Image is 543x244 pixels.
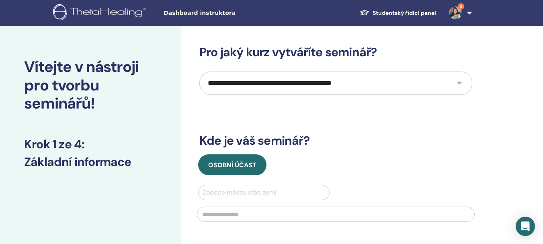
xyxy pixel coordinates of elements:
button: Osobní účast [198,154,266,175]
div: Open Intercom Messenger [516,217,535,236]
font: Vítejte v nástroji pro tvorbu seminářů! [24,57,139,113]
font: Osobní účast [208,161,256,169]
font: Pro jaký kurz vytváříte seminář? [199,44,377,60]
span: 8 [458,3,464,10]
font: Krok 1 ze 4 [24,136,82,152]
font: Kde je váš seminář? [199,133,309,148]
font: Dashboard instruktora [164,10,236,16]
a: Studentský řídicí panel [353,5,443,21]
img: graduation-cap-white.svg [360,9,369,16]
font: : [82,136,84,152]
img: default.jpg [449,6,462,19]
font: Studentský řídicí panel [373,9,436,16]
img: logo.png [53,4,149,22]
font: Základní informace [24,154,131,170]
